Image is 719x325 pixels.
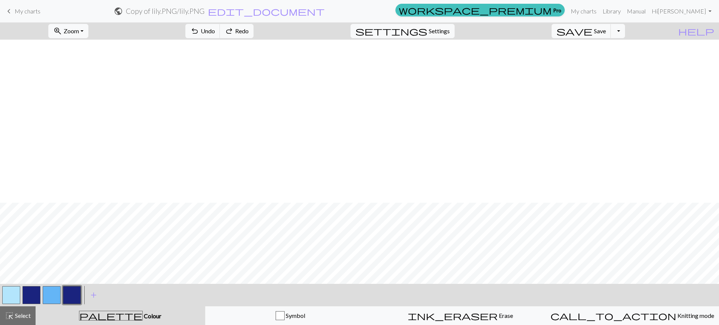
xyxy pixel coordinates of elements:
[79,310,142,321] span: palette
[143,312,161,319] span: Colour
[36,306,205,325] button: Colour
[53,26,62,36] span: zoom_in
[208,6,325,16] span: edit_document
[225,26,234,36] span: redo
[594,27,606,34] span: Save
[395,4,565,16] a: Pro
[220,24,254,38] button: Redo
[351,24,455,38] button: SettingsSettings
[64,27,79,34] span: Zoom
[114,6,123,16] span: public
[375,306,546,325] button: Erase
[185,24,220,38] button: Undo
[552,24,611,38] button: Save
[556,26,592,36] span: save
[126,7,204,15] h2: Copy of lily.PNG / lily.PNG
[4,6,13,16] span: keyboard_arrow_left
[355,26,427,36] span: settings
[89,290,98,300] span: add
[550,310,676,321] span: call_to_action
[15,7,40,15] span: My charts
[649,4,715,19] a: Hi[PERSON_NAME]
[624,4,649,19] a: Manual
[190,26,199,36] span: undo
[600,4,624,19] a: Library
[205,306,376,325] button: Symbol
[546,306,719,325] button: Knitting mode
[48,24,88,38] button: Zoom
[498,312,513,319] span: Erase
[285,312,305,319] span: Symbol
[235,27,249,34] span: Redo
[676,312,714,319] span: Knitting mode
[408,310,498,321] span: ink_eraser
[201,27,215,34] span: Undo
[568,4,600,19] a: My charts
[399,5,552,15] span: workspace_premium
[4,5,40,18] a: My charts
[678,26,714,36] span: help
[429,27,450,36] span: Settings
[14,312,31,319] span: Select
[355,27,427,36] i: Settings
[5,310,14,321] span: highlight_alt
